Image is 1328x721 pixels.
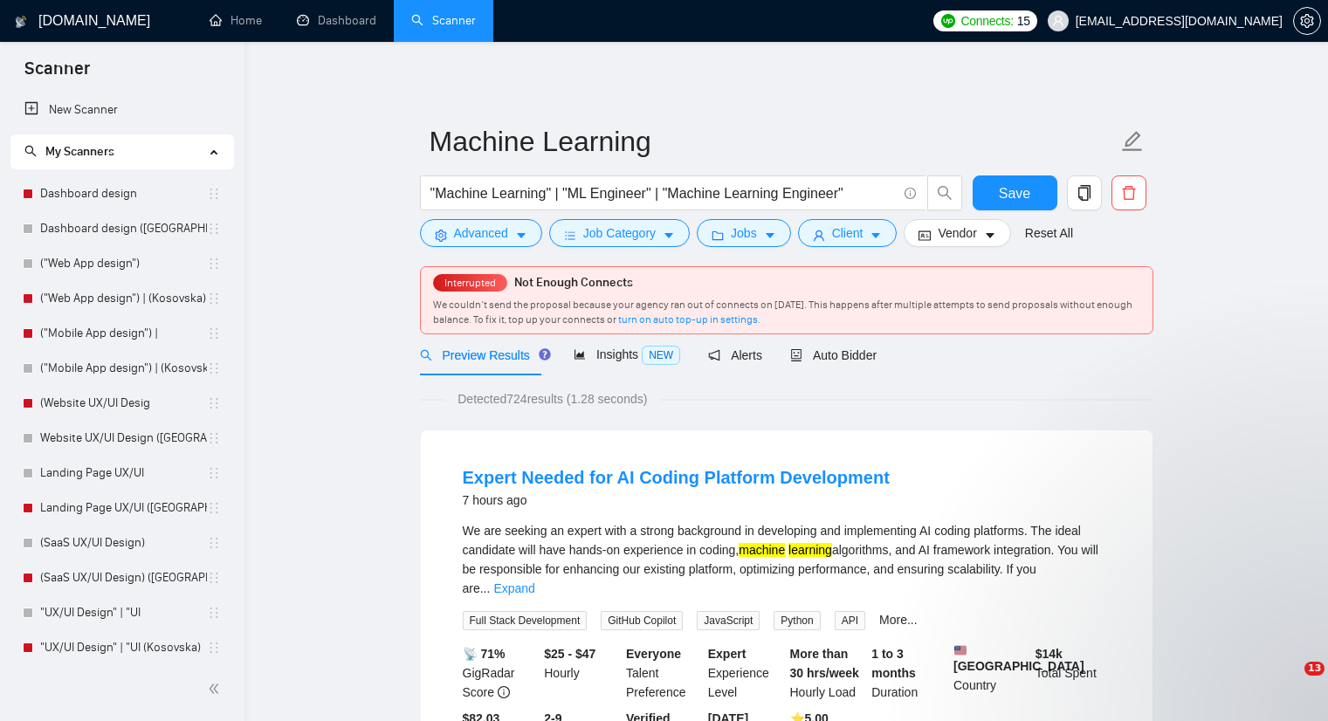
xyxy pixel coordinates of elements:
[10,630,233,665] li: "UX/UI Design" | "UI (Kosovska)
[960,11,1013,31] span: Connects:
[798,219,898,247] button: userClientcaret-down
[10,281,233,316] li: ("Web App design") | (Kosovska)
[435,229,447,242] span: setting
[207,501,221,515] span: holder
[879,613,918,627] a: More...
[459,644,541,702] div: GigRadar Score
[697,219,791,247] button: folderJobscaret-down
[708,349,720,361] span: notification
[454,223,508,243] span: Advanced
[731,223,757,243] span: Jobs
[207,431,221,445] span: holder
[463,647,506,661] b: 📡 71%
[813,229,825,242] span: user
[15,8,27,36] img: logo
[905,188,916,199] span: info-circle
[207,361,221,375] span: holder
[927,175,962,210] button: search
[40,281,207,316] a: ("Web App design") | (Kosovska)
[40,525,207,560] a: (SaaS UX/UI Design)
[739,543,785,557] mark: machine
[10,491,233,525] li: Landing Page UX/UI (Kosovska)
[514,275,633,290] span: Not Enough Connects
[941,14,955,28] img: upwork-logo.png
[10,93,233,127] li: New Scanner
[871,647,916,680] b: 1 to 3 months
[10,595,233,630] li: "UX/UI Design" | "UI
[207,536,221,550] span: holder
[1293,14,1321,28] a: setting
[790,647,859,680] b: More than 30 hrs/week
[938,223,976,243] span: Vendor
[430,182,897,204] input: Search Freelance Jobs...
[207,326,221,340] span: holder
[40,630,207,665] a: "UX/UI Design" | "UI (Kosovska)
[549,219,690,247] button: barsJob Categorycaret-down
[40,491,207,525] a: Landing Page UX/UI ([GEOGRAPHIC_DATA])
[411,13,476,28] a: searchScanner
[705,644,787,702] div: Experience Level
[540,644,623,702] div: Hourly
[207,292,221,306] span: holder
[708,348,762,362] span: Alerts
[463,521,1111,598] div: We are seeking an expert with a strong background in developing and implementing AI coding platfo...
[10,56,104,93] span: Scanner
[420,219,542,247] button: settingAdvancedcaret-down
[712,229,724,242] span: folder
[1294,14,1320,28] span: setting
[601,611,683,630] span: GitHub Copilot
[868,644,950,702] div: Duration
[297,13,376,28] a: dashboardDashboard
[1111,175,1146,210] button: delete
[40,595,207,630] a: "UX/UI Design" | "UI
[463,611,588,630] span: Full Stack Development
[24,144,114,159] span: My Scanners
[207,641,221,655] span: holder
[10,176,233,211] li: Dashboard design
[1067,175,1102,210] button: copy
[583,223,656,243] span: Job Category
[870,229,882,242] span: caret-down
[708,647,747,661] b: Expert
[835,611,865,630] span: API
[40,211,207,246] a: Dashboard design ([GEOGRAPHIC_DATA])
[439,277,501,289] span: Interrupted
[1304,662,1325,676] span: 13
[999,182,1030,204] span: Save
[904,219,1010,247] button: idcardVendorcaret-down
[433,299,1132,326] span: We couldn’t send the proposal because your agency ran out of connects on [DATE]. This happens aft...
[787,644,869,702] div: Hourly Load
[574,348,586,360] span: area-chart
[24,93,219,127] a: New Scanner
[24,145,37,157] span: search
[515,229,527,242] span: caret-down
[10,246,233,281] li: ("Web App design")
[984,229,996,242] span: caret-down
[574,347,680,361] span: Insights
[40,351,207,386] a: ("Mobile App design") | (Kosovska)
[953,644,1084,673] b: [GEOGRAPHIC_DATA]
[40,456,207,491] a: Landing Page UX/UI
[207,187,221,201] span: holder
[10,456,233,491] li: Landing Page UX/UI
[1112,185,1146,201] span: delete
[1121,130,1144,153] span: edit
[537,347,553,362] div: Tooltip anchor
[954,644,967,656] img: 🇺🇸
[788,543,832,557] mark: learning
[463,490,890,511] div: 7 hours ago
[764,229,776,242] span: caret-down
[207,222,221,236] span: holder
[790,348,877,362] span: Auto Bidder
[207,571,221,585] span: holder
[40,176,207,211] a: Dashboard design
[10,560,233,595] li: (SaaS UX/UI Design) (Kosovska)
[40,421,207,456] a: Website UX/UI Design ([GEOGRAPHIC_DATA])
[40,316,207,351] a: ("Mobile App design") |
[10,525,233,560] li: (SaaS UX/UI Design)
[493,581,534,595] a: Expand
[1017,11,1030,31] span: 15
[10,421,233,456] li: Website UX/UI Design (Kosovska)
[420,349,432,361] span: search
[40,560,207,595] a: (SaaS UX/UI Design) ([GEOGRAPHIC_DATA])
